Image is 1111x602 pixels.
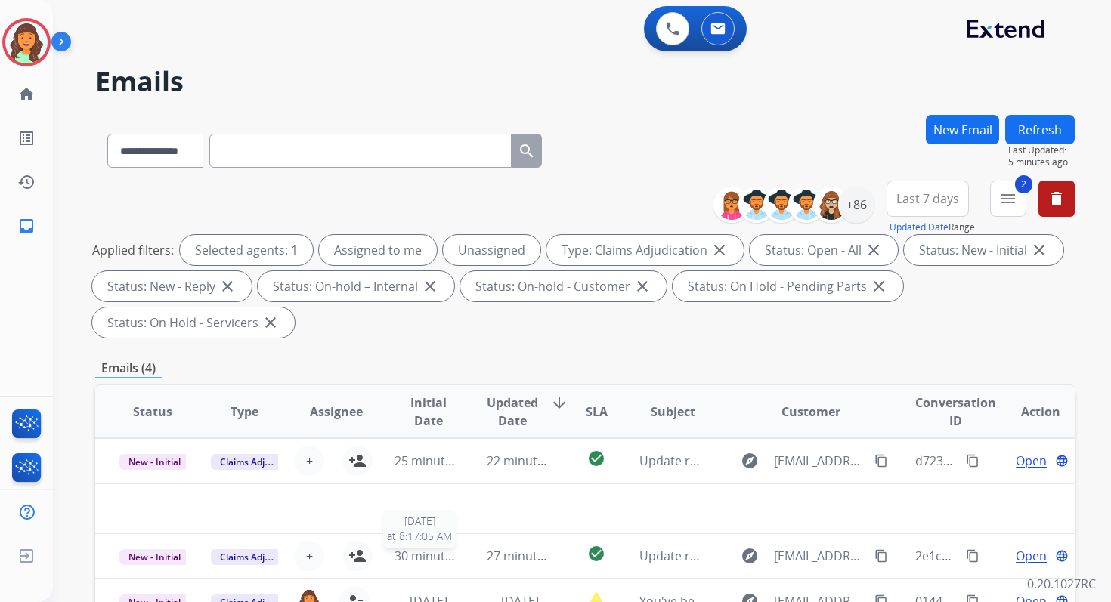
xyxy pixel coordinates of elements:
[741,452,759,470] mat-icon: explore
[983,385,1075,438] th: Action
[348,452,367,470] mat-icon: person_add
[460,271,667,301] div: Status: On-hold - Customer
[874,454,888,468] mat-icon: content_copy
[633,277,651,295] mat-icon: close
[258,271,454,301] div: Status: On-hold – Internal
[1048,190,1066,208] mat-icon: delete
[92,271,252,301] div: Status: New - Reply
[1005,115,1075,144] button: Refresh
[119,454,190,470] span: New - Initial
[1016,547,1047,565] span: Open
[546,235,744,265] div: Type: Claims Adjudication
[870,277,888,295] mat-icon: close
[395,452,482,469] span: 25 minutes ago
[890,221,975,233] span: Range
[421,277,439,295] mat-icon: close
[17,85,36,103] mat-icon: home
[586,403,608,421] span: SLA
[904,235,1063,265] div: Status: New - Initial
[133,403,172,421] span: Status
[990,181,1026,217] button: 2
[487,548,574,564] span: 27 minutes ago
[1055,549,1069,563] mat-icon: language
[294,446,324,476] button: +
[926,115,999,144] button: New Email
[395,394,461,430] span: Initial Date
[1008,144,1075,156] span: Last Updated:
[890,221,949,233] button: Updated Date
[1055,454,1069,468] mat-icon: language
[587,449,605,468] mat-icon: check_circle
[1016,452,1047,470] span: Open
[774,547,866,565] span: [EMAIL_ADDRESS][DOMAIN_NAME]
[999,190,1017,208] mat-icon: menu
[348,547,367,565] mat-icon: person_add
[306,452,313,470] span: +
[774,452,866,470] span: [EMAIL_ADDRESS][DOMAIN_NAME]
[741,547,759,565] mat-icon: explore
[966,549,979,563] mat-icon: content_copy
[95,359,162,378] p: Emails (4)
[550,394,568,412] mat-icon: arrow_downward
[1030,241,1048,259] mat-icon: close
[211,454,314,470] span: Claims Adjudication
[865,241,883,259] mat-icon: close
[651,403,695,421] span: Subject
[487,452,574,469] span: 22 minutes ago
[838,187,874,223] div: +86
[1008,156,1075,168] span: 5 minutes ago
[306,547,313,565] span: +
[92,307,295,338] div: Status: On Hold - Servicers
[218,277,237,295] mat-icon: close
[387,514,452,529] span: [DATE]
[710,241,729,259] mat-icon: close
[587,545,605,563] mat-icon: check_circle
[95,66,1075,97] h2: Emails
[211,549,314,565] span: Claims Adjudication
[874,549,888,563] mat-icon: content_copy
[487,394,538,430] span: Updated Date
[518,142,536,160] mat-icon: search
[319,235,437,265] div: Assigned to me
[310,403,363,421] span: Assignee
[262,313,280,332] mat-icon: close
[17,129,36,147] mat-icon: list_alt
[387,529,452,544] span: at 8:17:05 AM
[966,454,979,468] mat-icon: content_copy
[915,394,996,430] span: Conversation ID
[395,548,482,564] span: 30 minutes ago
[1027,575,1096,593] p: 0.20.1027RC
[92,241,174,259] p: Applied filters:
[119,549,190,565] span: New - Initial
[781,403,840,421] span: Customer
[443,235,540,265] div: Unassigned
[231,403,258,421] span: Type
[5,21,48,63] img: avatar
[887,181,969,217] button: Last 7 days
[1015,175,1032,193] span: 2
[673,271,903,301] div: Status: On Hold - Pending Parts
[180,235,313,265] div: Selected agents: 1
[17,173,36,191] mat-icon: history
[294,541,324,571] button: +
[896,196,959,202] span: Last 7 days
[17,217,36,235] mat-icon: inbox
[750,235,898,265] div: Status: Open - All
